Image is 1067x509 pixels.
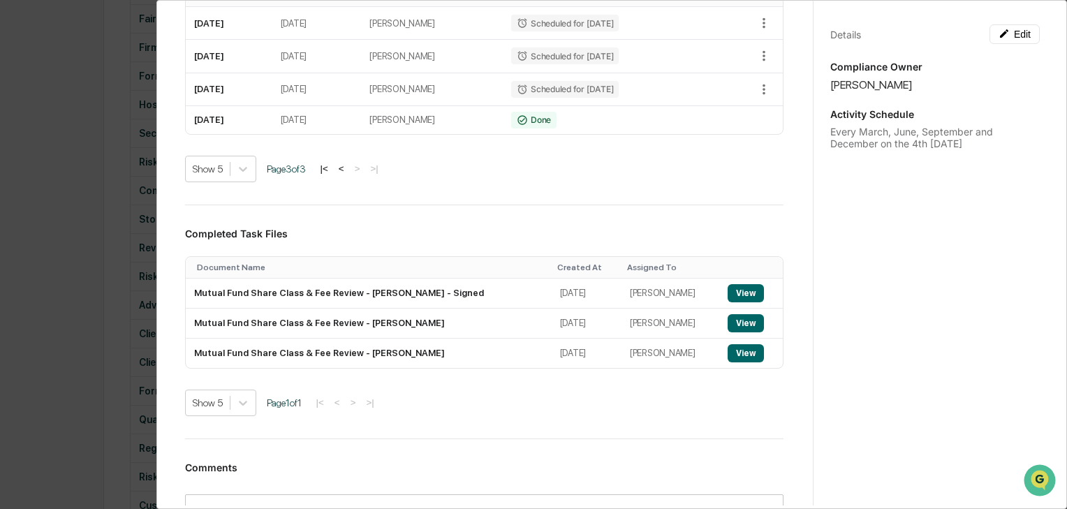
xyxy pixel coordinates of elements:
[115,176,173,190] span: Attestations
[621,309,719,339] td: [PERSON_NAME]
[267,163,306,175] span: Page 3 of 3
[272,40,362,73] td: [DATE]
[552,309,621,339] td: [DATE]
[361,106,503,134] td: [PERSON_NAME]
[730,263,777,272] div: Toggle SortBy
[272,7,362,40] td: [DATE]
[186,309,552,339] td: Mutual Fund Share Class & Fee Review - [PERSON_NAME]
[267,397,302,408] span: Page 1 of 1
[621,339,719,368] td: [PERSON_NAME]
[312,397,328,408] button: |<
[28,176,90,190] span: Preclearance
[552,339,621,368] td: [DATE]
[98,236,169,247] a: Powered byPylon
[361,40,503,73] td: [PERSON_NAME]
[351,163,365,175] button: >
[361,7,503,40] td: [PERSON_NAME]
[1022,463,1060,501] iframe: Open customer support
[185,462,783,473] h3: Comments
[28,202,88,216] span: Data Lookup
[728,284,764,302] button: View
[14,29,254,52] p: How can we help?
[511,15,619,31] div: Scheduled for [DATE]
[552,279,621,309] td: [DATE]
[8,170,96,196] a: 🖐️Preclearance
[621,279,719,309] td: [PERSON_NAME]
[139,237,169,247] span: Pylon
[14,204,25,215] div: 🔎
[8,197,94,222] a: 🔎Data Lookup
[96,170,179,196] a: 🗄️Attestations
[186,40,272,73] td: [DATE]
[14,177,25,189] div: 🖐️
[197,263,546,272] div: Toggle SortBy
[830,61,1040,73] p: Compliance Owner
[511,112,557,128] div: Done
[830,108,1040,120] p: Activity Schedule
[362,397,378,408] button: >|
[361,73,503,106] td: [PERSON_NAME]
[330,397,344,408] button: <
[237,111,254,128] button: Start new chat
[830,78,1040,91] div: [PERSON_NAME]
[185,228,783,239] h3: Completed Task Files
[186,7,272,40] td: [DATE]
[186,106,272,134] td: [DATE]
[346,397,360,408] button: >
[989,24,1040,44] button: Edit
[334,163,348,175] button: <
[47,121,177,132] div: We're available if you need us!
[316,163,332,175] button: |<
[272,106,362,134] td: [DATE]
[186,73,272,106] td: [DATE]
[830,126,1040,149] div: Every March, June, September and December on the 4th [DATE]
[272,73,362,106] td: [DATE]
[627,263,714,272] div: Toggle SortBy
[557,263,616,272] div: Toggle SortBy
[511,81,619,98] div: Scheduled for [DATE]
[14,107,39,132] img: 1746055101610-c473b297-6a78-478c-a979-82029cc54cd1
[830,29,861,40] div: Details
[728,314,764,332] button: View
[47,107,229,121] div: Start new chat
[186,339,552,368] td: Mutual Fund Share Class & Fee Review - [PERSON_NAME]
[101,177,112,189] div: 🗄️
[511,47,619,64] div: Scheduled for [DATE]
[728,344,764,362] button: View
[366,163,382,175] button: >|
[186,279,552,309] td: Mutual Fund Share Class & Fee Review - [PERSON_NAME] - Signed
